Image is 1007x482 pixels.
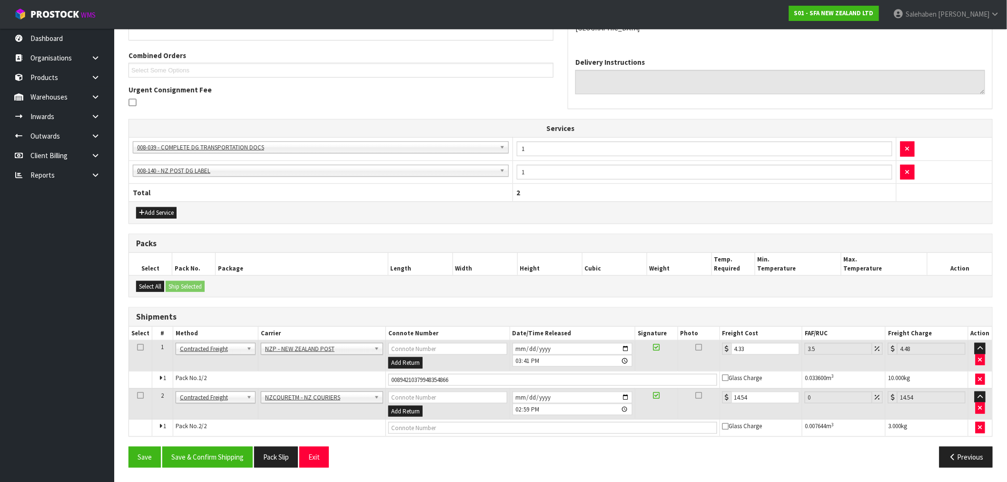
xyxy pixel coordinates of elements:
[172,253,216,275] th: Pack No.
[161,343,164,351] span: 1
[128,447,161,467] button: Save
[129,184,513,202] th: Total
[388,374,717,386] input: Connote Number
[802,327,886,341] th: FAF/RUC
[388,392,507,403] input: Connote Number
[888,422,901,430] span: 3.000
[136,312,985,321] h3: Shipments
[897,343,966,355] input: Freight Charge
[173,420,385,437] td: Pack No.
[802,371,886,389] td: m
[647,253,711,275] th: Weight
[129,253,172,275] th: Select
[254,447,298,467] button: Pack Slip
[137,142,496,153] span: 008-039 - COMPLETE DG TRANSPORTATION DOCS
[906,10,937,19] span: Salehaben
[136,281,164,292] button: Select All
[161,392,164,400] span: 2
[265,392,370,403] span: NZCOURETM - NZ COURIERS
[258,327,386,341] th: Carrier
[180,343,243,355] span: Contracted Freight
[886,420,968,437] td: kg
[388,253,453,275] th: Length
[789,6,879,21] a: S01 - SFA NEW ZEALAND LTD
[517,188,521,197] span: 2
[841,253,928,275] th: Max. Temperature
[635,327,678,341] th: Signature
[805,374,826,382] span: 0.033600
[886,371,968,389] td: kg
[173,327,258,341] th: Method
[711,253,755,275] th: Temp. Required
[198,422,207,430] span: 2/2
[968,327,992,341] th: Action
[386,327,510,341] th: Connote Number
[453,253,517,275] th: Width
[582,253,647,275] th: Cubic
[163,374,166,382] span: 1
[755,253,841,275] th: Min. Temperature
[152,327,173,341] th: #
[128,85,212,95] label: Urgent Consignment Fee
[831,422,834,428] sup: 3
[163,422,166,430] span: 1
[215,253,388,275] th: Package
[388,406,423,417] button: Add Return
[136,239,985,248] h3: Packs
[129,120,992,138] th: Services
[928,253,992,275] th: Action
[720,327,802,341] th: Freight Cost
[888,374,904,382] span: 10.000
[794,9,874,17] strong: S01 - SFA NEW ZEALAND LTD
[510,327,635,341] th: Date/Time Released
[938,10,989,19] span: [PERSON_NAME]
[805,343,872,355] input: Freight Adjustment
[129,327,152,341] th: Select
[180,392,243,403] span: Contracted Freight
[886,327,968,341] th: Freight Charge
[265,343,370,355] span: NZP - NEW ZEALAND POST
[137,165,496,177] span: 008-140 - NZ POST DG LABEL
[939,447,993,467] button: Previous
[14,8,26,20] img: cube-alt.png
[128,50,186,60] label: Combined Orders
[136,207,177,219] button: Add Service
[575,57,645,67] label: Delivery Instructions
[30,8,79,20] span: ProStock
[81,10,96,20] small: WMS
[299,447,329,467] button: Exit
[388,357,423,369] button: Add Return
[831,373,834,379] sup: 3
[388,343,507,355] input: Connote Number
[805,392,872,403] input: Freight Adjustment
[173,371,385,389] td: Pack No.
[731,392,800,403] input: Freight Cost
[162,447,253,467] button: Save & Confirm Shipping
[802,420,886,437] td: m
[897,392,966,403] input: Freight Charge
[722,374,762,382] span: Glass Charge
[166,281,205,292] button: Ship Selected
[678,327,720,341] th: Photo
[722,422,762,430] span: Glass Charge
[388,422,717,434] input: Connote Number
[805,422,826,430] span: 0.007644
[731,343,800,355] input: Freight Cost
[198,374,207,382] span: 1/2
[517,253,582,275] th: Height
